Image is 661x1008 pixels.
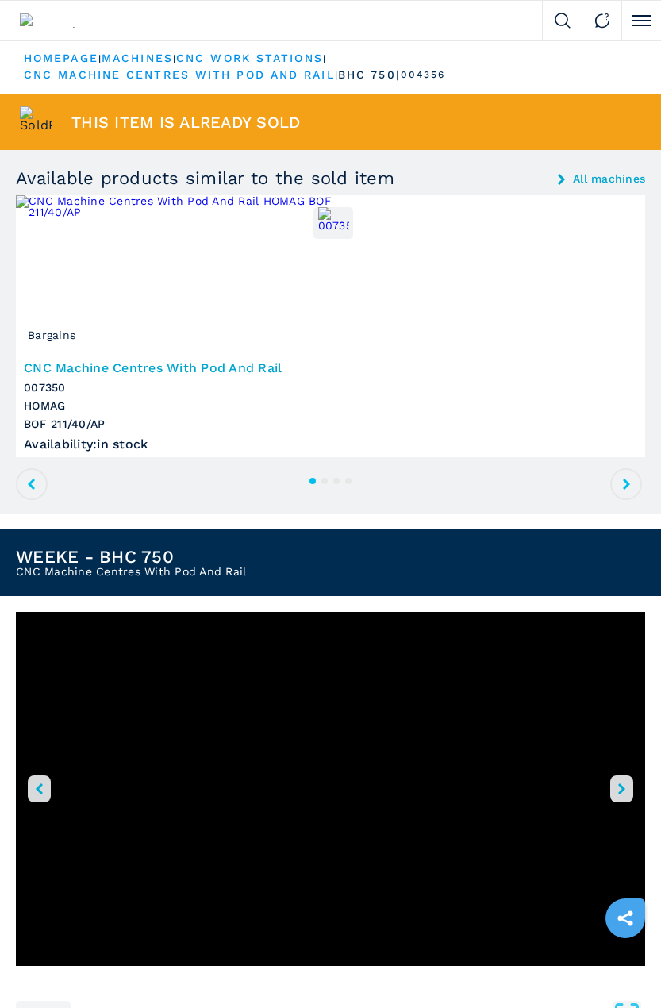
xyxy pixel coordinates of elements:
[345,478,352,484] button: 4
[24,362,637,375] h3: CNC Machine Centres With Pod And Rail
[16,612,645,966] iframe: WEEKE BHC 750 CNC - 004356
[16,170,394,187] h3: Available products similar to the sold item
[594,937,649,996] iframe: Chat
[176,52,323,64] a: cnc work stations
[610,775,633,802] button: right-button
[71,114,300,130] span: This item is already sold
[338,67,401,83] p: bhc 750 |
[16,195,365,354] img: CNC Machine Centres With Pod And Rail HOMAG BOF 211/40/AP
[573,173,645,184] a: All machines
[20,106,52,138] img: SoldProduct
[98,53,102,64] span: |
[335,70,338,81] span: |
[605,898,645,938] a: sharethis
[24,68,335,81] a: cnc machine centres with pod and rail
[323,53,326,64] span: |
[333,478,340,484] button: 3
[309,478,316,484] button: 1
[621,1,661,40] button: Click to toggle menu
[28,775,51,802] button: left-button
[321,478,328,484] button: 2
[16,612,645,997] div: Go to Slide 1
[16,566,246,577] h2: CNC Machine Centres With Pod And Rail
[16,195,645,459] a: CNC Machine Centres With Pod And Rail HOMAG BOF 211/40/APBargains007350CNC Machine Centres With P...
[20,13,85,28] img: Ferwood
[102,52,173,64] a: machines
[24,437,637,451] div: Availability : in stock
[318,207,349,238] img: 007350
[555,13,571,29] img: Search
[24,325,79,344] span: Bargains
[24,52,98,64] a: HOMEPAGE
[24,379,637,433] h3: 007350 HOMAG BOF 211/40/AP
[16,548,246,566] h1: WEEKE - BHC 750
[173,53,176,64] span: |
[401,68,446,82] p: 004356
[594,13,610,29] img: Contact us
